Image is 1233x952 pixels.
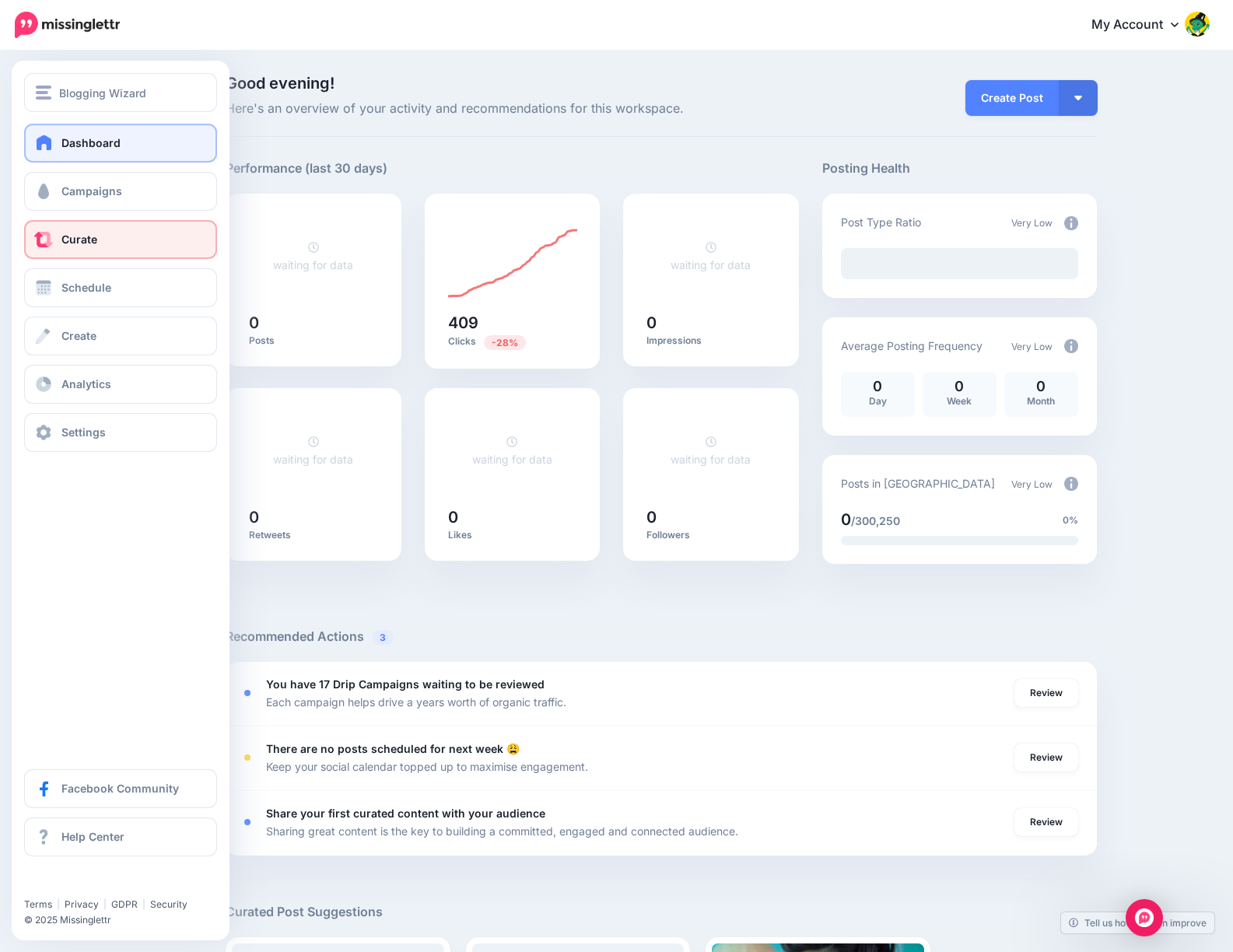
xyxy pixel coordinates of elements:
[244,754,250,761] div: <div class='status-dot small red margin-right'></div>Error
[61,233,97,246] span: Curate
[61,377,111,390] span: Analytics
[24,172,217,211] a: Campaigns
[947,395,972,407] span: Week
[103,898,107,910] span: |
[646,529,776,541] p: Followers
[226,159,387,178] h5: Performance (last 30 days)
[249,509,378,525] h5: 0
[1064,477,1078,491] img: info-circle-grey.png
[61,425,106,439] span: Settings
[965,80,1059,116] a: Create Post
[1064,339,1078,353] img: info-circle-grey.png
[1011,478,1053,490] span: Very Low
[150,898,187,910] a: Security
[273,240,353,271] a: waiting for data
[24,769,217,808] a: Facebook Community
[249,315,378,331] h5: 0
[841,510,851,529] span: 0
[930,380,989,394] p: 0
[226,627,1097,646] h5: Recommended Actions
[24,817,217,856] a: Help Center
[244,690,250,696] div: <div class='status-dot small red margin-right'></div>Error
[849,380,907,394] p: 0
[266,742,520,755] b: There are no posts scheduled for next week 😩
[15,12,120,38] img: Missinglettr
[1014,679,1078,707] a: Review
[266,758,588,775] p: Keep your social calendar topped up to maximise engagement.
[448,509,577,525] h5: 0
[472,435,552,466] a: waiting for data
[61,830,124,843] span: Help Center
[484,335,526,350] span: Previous period: 567
[24,876,145,891] iframe: Twitter Follow Button
[1076,6,1210,44] a: My Account
[24,268,217,307] a: Schedule
[1011,341,1053,352] span: Very Low
[869,395,887,407] span: Day
[448,529,577,541] p: Likes
[59,84,146,102] span: Blogging Wizard
[24,124,217,163] a: Dashboard
[671,240,751,271] a: waiting for data
[24,912,229,928] li: © 2025 Missinglettr
[266,693,566,711] p: Each campaign helps drive a years worth of organic traffic.
[841,474,995,492] p: Posts in [GEOGRAPHIC_DATA]
[448,315,577,331] h5: 409
[448,334,577,349] p: Clicks
[65,898,99,910] a: Privacy
[646,315,776,331] h5: 0
[1014,744,1078,772] a: Review
[249,334,378,347] p: Posts
[142,898,145,910] span: |
[24,365,217,404] a: Analytics
[266,807,545,820] b: Share your first curated content with your audience
[244,819,250,825] div: <div class='status-dot small red margin-right'></div>Error
[61,782,179,795] span: Facebook Community
[61,184,122,198] span: Campaigns
[273,435,353,466] a: waiting for data
[1126,899,1163,936] div: Open Intercom Messenger
[1063,513,1078,528] span: 0%
[24,220,217,259] a: Curate
[1061,912,1214,933] a: Tell us how we can improve
[24,73,217,112] button: Blogging Wizard
[57,898,60,910] span: |
[671,435,751,466] a: waiting for data
[646,509,776,525] h5: 0
[1014,808,1078,836] a: Review
[841,337,983,355] p: Average Posting Frequency
[111,898,138,910] a: GDPR
[226,99,799,119] span: Here's an overview of your activity and recommendations for this workspace.
[61,136,121,149] span: Dashboard
[36,86,51,100] img: menu.png
[61,281,111,294] span: Schedule
[372,630,394,645] span: 3
[841,213,921,231] p: Post Type Ratio
[1064,216,1078,230] img: info-circle-grey.png
[266,822,738,840] p: Sharing great content is the key to building a committed, engaged and connected audience.
[851,514,900,527] span: /300,250
[646,334,776,347] p: Impressions
[1012,380,1070,394] p: 0
[226,902,1097,922] h5: Curated Post Suggestions
[226,74,335,93] span: Good evening!
[24,317,217,355] a: Create
[1027,395,1055,407] span: Month
[822,159,1097,178] h5: Posting Health
[1011,217,1053,229] span: Very Low
[24,898,52,910] a: Terms
[61,329,96,342] span: Create
[249,529,378,541] p: Retweets
[266,677,545,691] b: You have 17 Drip Campaigns waiting to be reviewed
[1074,96,1082,100] img: arrow-down-white.png
[24,413,217,452] a: Settings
